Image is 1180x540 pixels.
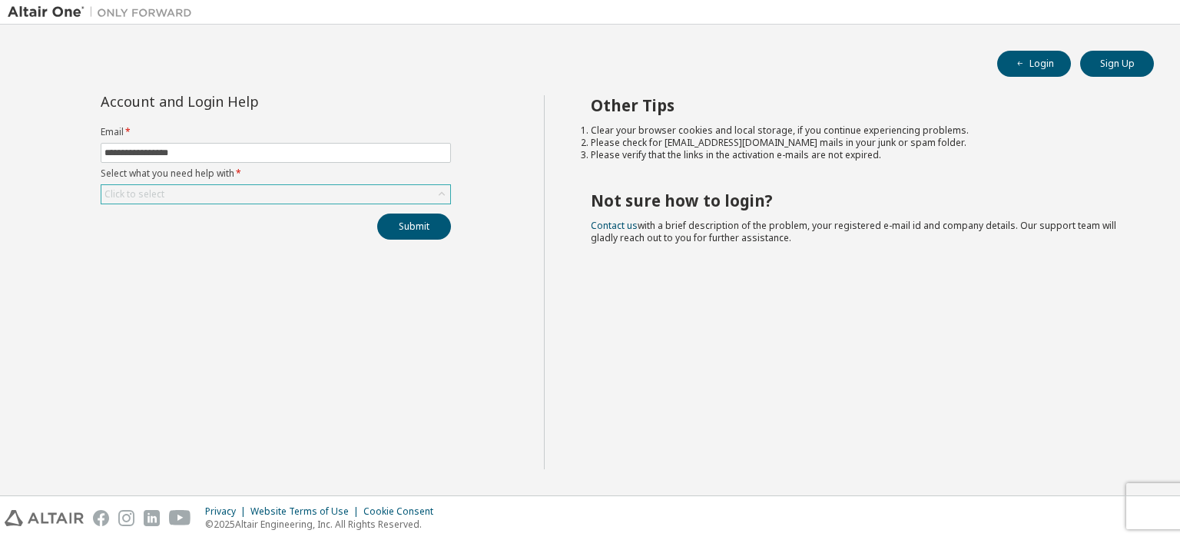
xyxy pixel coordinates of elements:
[591,95,1127,115] h2: Other Tips
[1080,51,1154,77] button: Sign Up
[8,5,200,20] img: Altair One
[101,167,451,180] label: Select what you need help with
[363,505,442,518] div: Cookie Consent
[591,124,1127,137] li: Clear your browser cookies and local storage, if you continue experiencing problems.
[5,510,84,526] img: altair_logo.svg
[93,510,109,526] img: facebook.svg
[250,505,363,518] div: Website Terms of Use
[104,188,164,200] div: Click to select
[997,51,1071,77] button: Login
[205,518,442,531] p: © 2025 Altair Engineering, Inc. All Rights Reserved.
[591,219,1116,244] span: with a brief description of the problem, your registered e-mail id and company details. Our suppo...
[377,214,451,240] button: Submit
[101,185,450,204] div: Click to select
[205,505,250,518] div: Privacy
[591,219,638,232] a: Contact us
[101,126,451,138] label: Email
[118,510,134,526] img: instagram.svg
[169,510,191,526] img: youtube.svg
[144,510,160,526] img: linkedin.svg
[591,190,1127,210] h2: Not sure how to login?
[591,137,1127,149] li: Please check for [EMAIL_ADDRESS][DOMAIN_NAME] mails in your junk or spam folder.
[101,95,381,108] div: Account and Login Help
[591,149,1127,161] li: Please verify that the links in the activation e-mails are not expired.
